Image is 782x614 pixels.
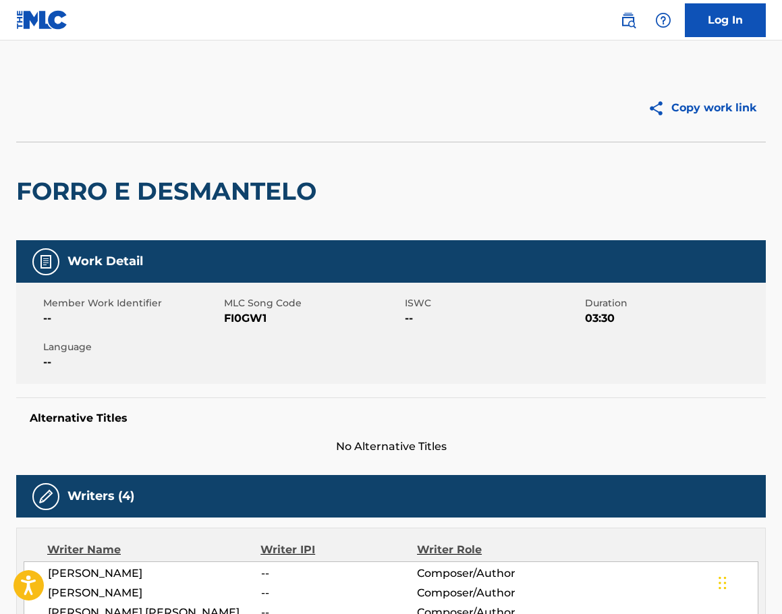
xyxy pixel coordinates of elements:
[38,254,54,270] img: Work Detail
[224,310,401,327] span: FI0GW1
[715,549,782,614] iframe: Chat Widget
[30,412,752,425] h5: Alternative Titles
[43,354,221,370] span: --
[648,100,671,117] img: Copy work link
[67,254,143,269] h5: Work Detail
[67,489,134,504] h5: Writers (4)
[585,296,762,310] span: Duration
[620,12,636,28] img: search
[719,563,727,603] div: Drag
[261,565,417,582] span: --
[417,565,559,582] span: Composer/Author
[43,340,221,354] span: Language
[43,296,221,310] span: Member Work Identifier
[16,439,766,455] span: No Alternative Titles
[43,310,221,327] span: --
[16,10,68,30] img: MLC Logo
[417,585,559,601] span: Composer/Author
[417,542,559,558] div: Writer Role
[615,7,642,34] a: Public Search
[224,296,401,310] span: MLC Song Code
[650,7,677,34] div: Help
[48,585,261,601] span: [PERSON_NAME]
[261,585,417,601] span: --
[47,542,260,558] div: Writer Name
[655,12,671,28] img: help
[405,296,582,310] span: ISWC
[638,91,766,125] button: Copy work link
[405,310,582,327] span: --
[38,489,54,505] img: Writers
[260,542,417,558] div: Writer IPI
[16,176,323,206] h2: FORRO E DESMANTELO
[585,310,762,327] span: 03:30
[685,3,766,37] a: Log In
[48,565,261,582] span: [PERSON_NAME]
